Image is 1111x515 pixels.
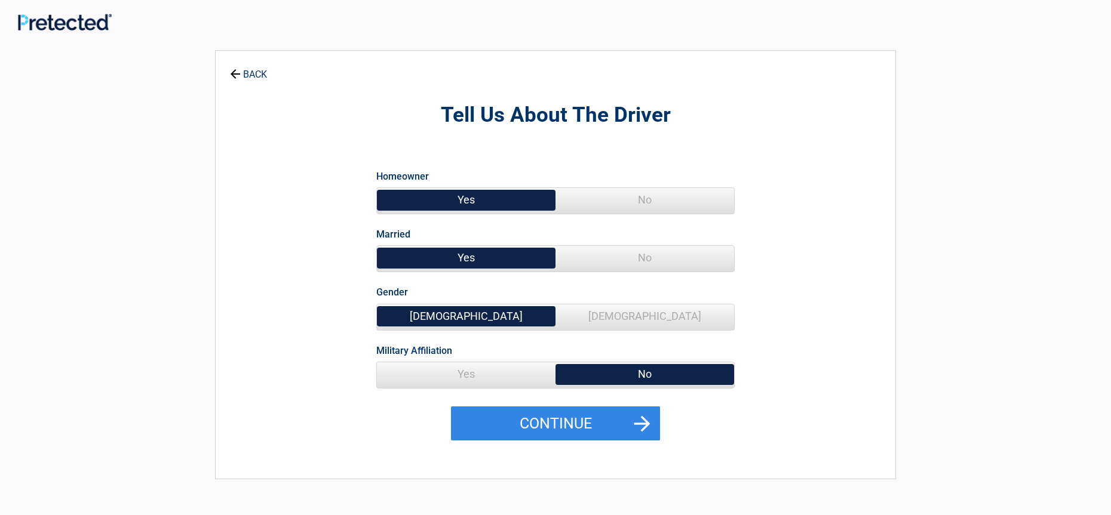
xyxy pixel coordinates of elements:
a: BACK [228,58,269,79]
label: Married [376,226,410,242]
button: Continue [451,406,660,441]
h2: Tell Us About The Driver [281,101,830,129]
img: Main Logo [18,14,112,30]
span: Yes [377,362,555,386]
label: Military Affiliation [376,343,452,359]
span: Yes [377,188,555,212]
span: No [555,362,734,386]
span: [DEMOGRAPHIC_DATA] [377,304,555,328]
span: No [555,188,734,212]
label: Homeowner [376,168,429,184]
label: Gender [376,284,408,300]
span: [DEMOGRAPHIC_DATA] [555,304,734,328]
span: Yes [377,246,555,270]
span: No [555,246,734,270]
